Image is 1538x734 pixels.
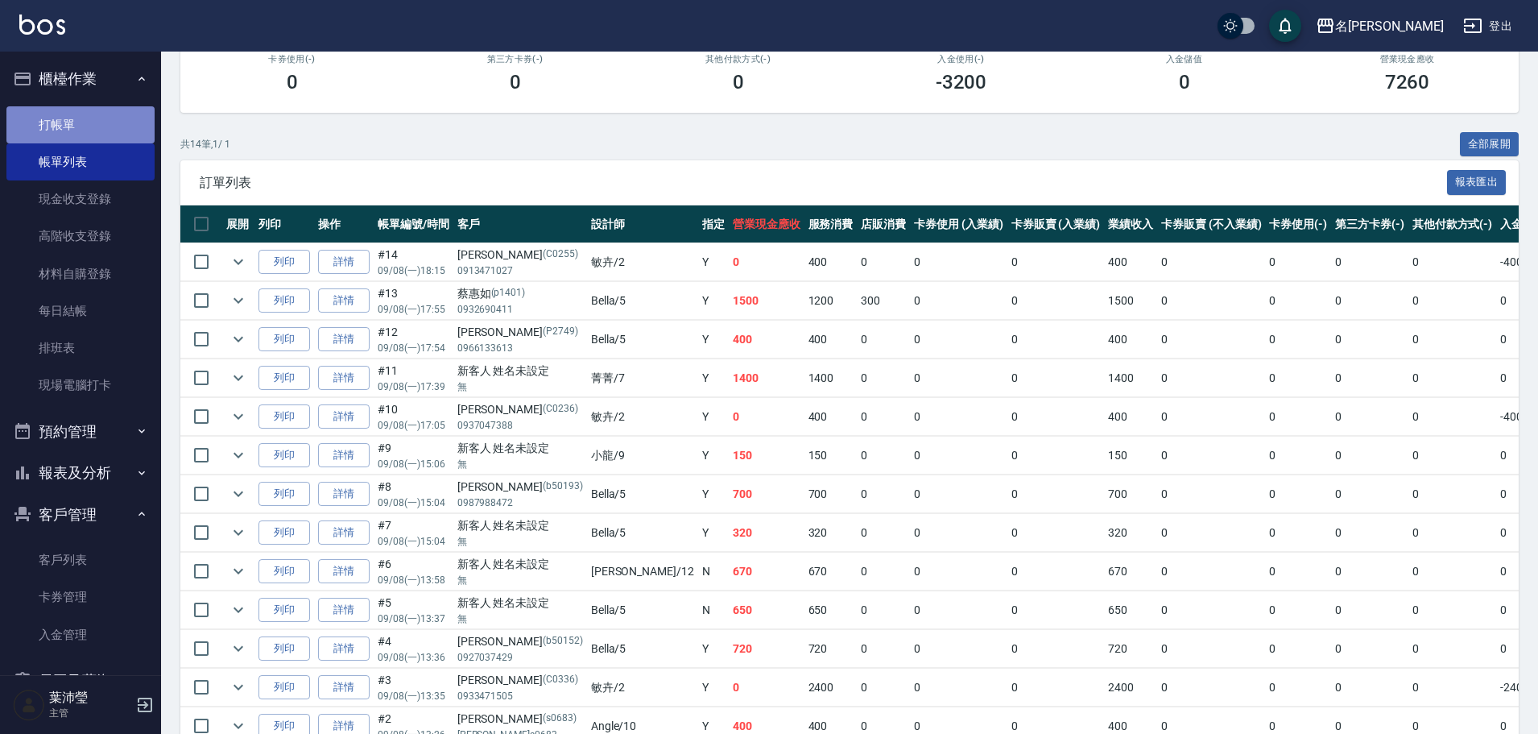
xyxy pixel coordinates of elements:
td: 0 [857,669,910,707]
td: 0 [1265,321,1331,359]
p: (C0255) [543,247,578,263]
td: 0 [1007,398,1105,436]
td: [PERSON_NAME] /12 [587,553,698,591]
button: 列印 [258,598,310,623]
button: 列印 [258,675,310,700]
td: Bella /5 [587,321,698,359]
div: [PERSON_NAME] [457,401,583,418]
span: 訂單列表 [200,175,1447,191]
td: 400 [1104,243,1157,281]
td: 0 [857,475,910,513]
p: (b50152) [543,633,583,650]
p: 共 14 筆, 1 / 1 [180,137,230,151]
td: 0 [1007,359,1105,397]
td: 0 [1007,630,1105,668]
td: 650 [804,591,858,629]
button: 列印 [258,559,310,584]
td: 0 [1331,630,1408,668]
td: 0 [1408,359,1497,397]
td: N [698,553,729,591]
a: 詳情 [318,366,370,391]
td: 0 [1408,591,1497,629]
td: 0 [1408,630,1497,668]
td: 0 [1157,591,1265,629]
td: 1400 [729,359,804,397]
p: (P2749) [543,324,578,341]
a: 材料自購登錄 [6,255,155,292]
td: 0 [1265,591,1331,629]
button: 列印 [258,404,310,429]
td: 0 [1265,437,1331,475]
td: 0 [910,398,1007,436]
a: 帳單列表 [6,143,155,180]
td: 0 [1265,553,1331,591]
button: expand row [226,559,250,583]
td: 0 [1331,282,1408,320]
a: 詳情 [318,675,370,700]
td: 0 [1157,359,1265,397]
a: 詳情 [318,288,370,313]
th: 卡券使用(-) [1265,205,1331,243]
td: 1400 [804,359,858,397]
div: [PERSON_NAME] [457,324,583,341]
a: 詳情 [318,443,370,468]
p: 無 [457,457,583,471]
td: 0 [910,321,1007,359]
button: expand row [226,288,250,313]
td: 400 [729,321,804,359]
td: 1200 [804,282,858,320]
div: 新客人 姓名未設定 [457,363,583,379]
td: Y [698,398,729,436]
td: 0 [857,553,910,591]
td: Y [698,359,729,397]
td: Bella /5 [587,282,698,320]
td: Bella /5 [587,514,698,552]
td: 650 [729,591,804,629]
p: 09/08 (一) 17:55 [378,302,449,317]
td: #14 [374,243,453,281]
button: 列印 [258,288,310,313]
th: 設計師 [587,205,698,243]
p: 0932690411 [457,302,583,317]
td: Y [698,669,729,707]
td: 0 [1331,553,1408,591]
td: 0 [910,514,1007,552]
p: 0913471027 [457,263,583,278]
td: 0 [1408,553,1497,591]
button: 登出 [1457,11,1519,41]
a: 詳情 [318,327,370,352]
td: N [698,591,729,629]
td: 0 [1265,514,1331,552]
td: 0 [1265,398,1331,436]
td: 0 [1408,321,1497,359]
td: 150 [804,437,858,475]
button: expand row [226,250,250,274]
button: 列印 [258,250,310,275]
td: Bella /5 [587,475,698,513]
p: 09/08 (一) 17:54 [378,341,449,355]
a: 詳情 [318,637,370,661]
p: 無 [457,612,583,626]
h2: 卡券使用(-) [200,54,384,64]
td: 0 [1007,243,1105,281]
td: 720 [1104,630,1157,668]
h3: -3200 [936,71,987,93]
p: 09/08 (一) 18:15 [378,263,449,278]
td: 150 [1104,437,1157,475]
td: 700 [1104,475,1157,513]
button: 櫃檯作業 [6,58,155,100]
td: Y [698,514,729,552]
td: 0 [1408,475,1497,513]
p: 09/08 (一) 13:37 [378,612,449,626]
td: 0 [910,475,1007,513]
td: #12 [374,321,453,359]
button: 名[PERSON_NAME] [1309,10,1450,43]
a: 卡券管理 [6,578,155,616]
h2: 入金使用(-) [869,54,1053,64]
th: 店販消費 [857,205,910,243]
td: 0 [910,359,1007,397]
td: 敏卉 /2 [587,243,698,281]
p: 0966133613 [457,341,583,355]
button: expand row [226,520,250,545]
button: expand row [226,366,250,390]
